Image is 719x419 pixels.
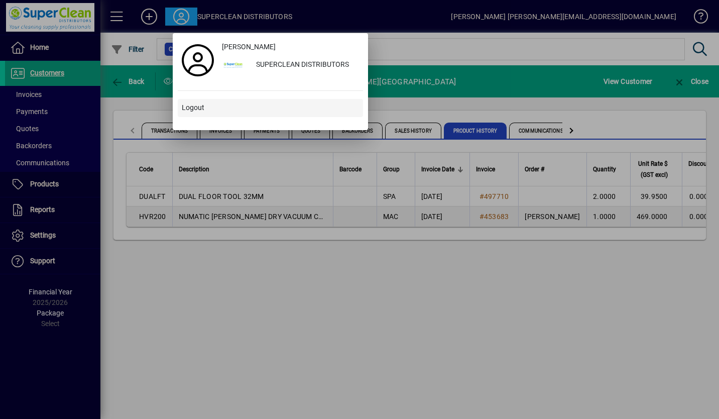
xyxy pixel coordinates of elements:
[178,51,218,69] a: Profile
[178,99,363,117] button: Logout
[218,38,363,56] a: [PERSON_NAME]
[182,102,204,113] span: Logout
[222,42,276,52] span: [PERSON_NAME]
[218,56,363,74] button: SUPERCLEAN DISTRIBUTORS
[248,56,363,74] div: SUPERCLEAN DISTRIBUTORS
